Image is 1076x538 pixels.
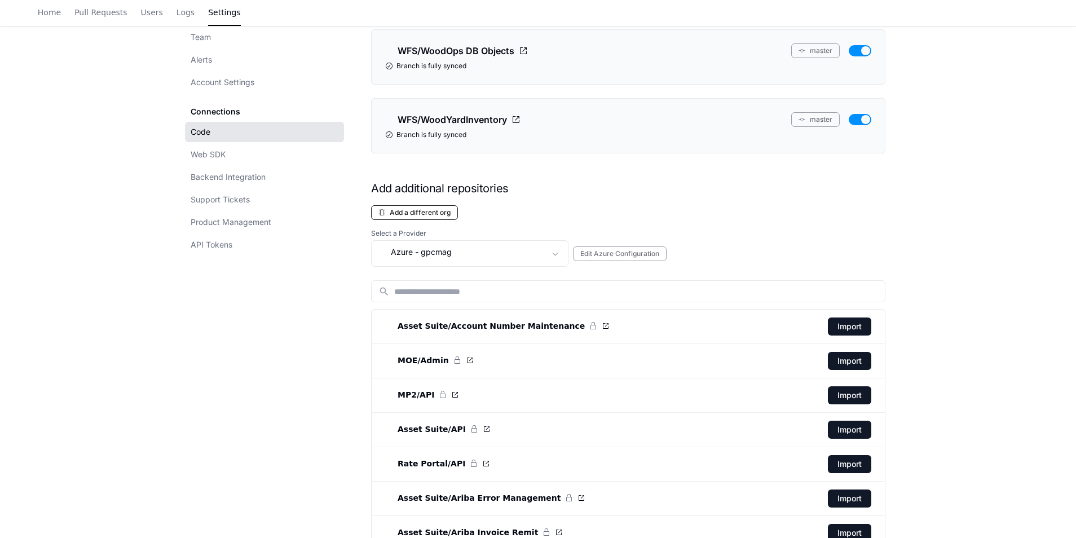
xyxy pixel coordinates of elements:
span: Home [38,9,61,16]
button: Edit Azure Configuration [573,246,667,261]
a: Asset Suite/Ariba Error Management [385,491,585,505]
h1: Add additional repositories [371,180,885,196]
button: Import [828,455,871,473]
button: Import [828,386,871,404]
label: Select a Provider [371,229,885,238]
button: Import [828,317,871,336]
span: Team [191,32,211,43]
a: Code [185,122,344,142]
a: API Tokens [185,235,344,255]
span: Pull Requests [74,9,127,16]
mat-icon: search [378,286,390,297]
span: - gpcmag [415,246,452,258]
span: API Tokens [191,239,232,250]
span: WFS/WoodOps DB Objects [398,44,514,58]
span: MP2/API [398,389,434,400]
a: Backend Integration [185,167,344,187]
a: Account Settings [185,72,344,92]
span: Account Settings [191,77,254,88]
span: WFS/WoodYardInventory [398,113,507,126]
span: Users [141,9,163,16]
a: MOE/Admin [385,354,474,367]
button: Add a different org [371,205,458,220]
span: Asset Suite/Ariba Invoice Remit [398,527,538,538]
a: Alerts [185,50,344,70]
a: Asset Suite/Account Number Maintenance [385,319,610,333]
span: Settings [208,9,240,16]
a: Support Tickets [185,189,344,210]
span: Backend Integration [191,171,266,183]
span: Asset Suite/Account Number Maintenance [398,320,585,332]
a: Asset Suite/API [385,422,491,436]
span: Web SDK [191,149,226,160]
span: Logs [177,9,195,16]
span: Asset Suite/API [398,424,466,435]
a: Web SDK [185,144,344,165]
button: master [791,43,840,58]
button: Import [828,421,871,439]
a: Rate Portal/API [385,457,490,470]
a: Team [185,27,344,47]
span: Alerts [191,54,212,65]
a: MP2/API [385,388,459,402]
span: MOE/Admin [398,355,449,366]
span: Support Tickets [191,194,250,205]
a: WFS/WoodYardInventory [385,112,521,127]
span: Asset Suite/Ariba Error Management [398,492,561,504]
button: master [791,112,840,127]
span: Code [191,126,210,138]
button: Import [828,352,871,370]
div: Azure [378,245,545,259]
a: Product Management [185,212,344,232]
a: WFS/WoodOps DB Objects [385,43,528,58]
div: Branch is fully synced [385,61,871,70]
button: Import [828,490,871,508]
div: Branch is fully synced [385,130,871,139]
span: Product Management [191,217,271,228]
span: Rate Portal/API [398,458,465,469]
